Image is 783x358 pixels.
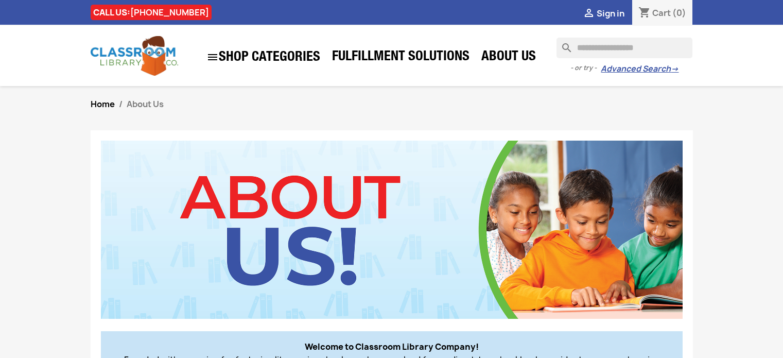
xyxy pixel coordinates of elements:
[130,7,209,18] a: [PHONE_NUMBER]
[597,8,624,19] span: Sign in
[638,7,651,20] i: shopping_cart
[327,47,475,68] a: Fulfillment Solutions
[201,46,325,69] a: SHOP CATEGORIES
[583,8,624,19] a:  Sign in
[652,7,671,19] span: Cart
[91,36,178,76] img: Classroom Library Company
[570,63,601,73] span: - or try -
[91,98,115,110] a: Home
[672,7,686,19] span: (0)
[556,38,692,58] input: Search
[671,64,678,74] span: →
[556,38,569,50] i: search
[124,342,659,352] p: Welcome to Classroom Library Company!
[601,64,678,74] a: Advanced Search→
[91,5,212,20] div: CALL US:
[206,51,219,63] i: 
[101,141,683,319] img: CLC_About_Us.jpg
[476,47,541,68] a: About Us
[127,98,164,110] span: About Us
[583,8,595,20] i: 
